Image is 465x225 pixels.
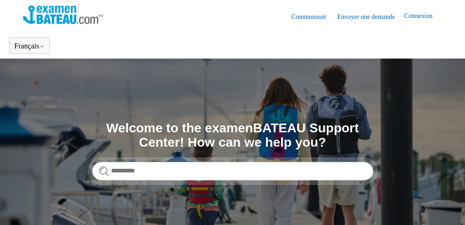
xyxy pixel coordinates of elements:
[291,12,335,22] a: Communauté
[404,11,441,22] a: Connexion
[92,121,373,150] h1: Welcome to the examenBATEAU Support Center! How can we help you?
[441,201,465,225] div: Live chat
[337,12,404,22] a: Envoyer une demande
[23,6,103,24] img: Page d’accueil du Centre d’aide Examen Bateau
[92,162,373,180] input: Rechercher
[14,42,45,50] button: Français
